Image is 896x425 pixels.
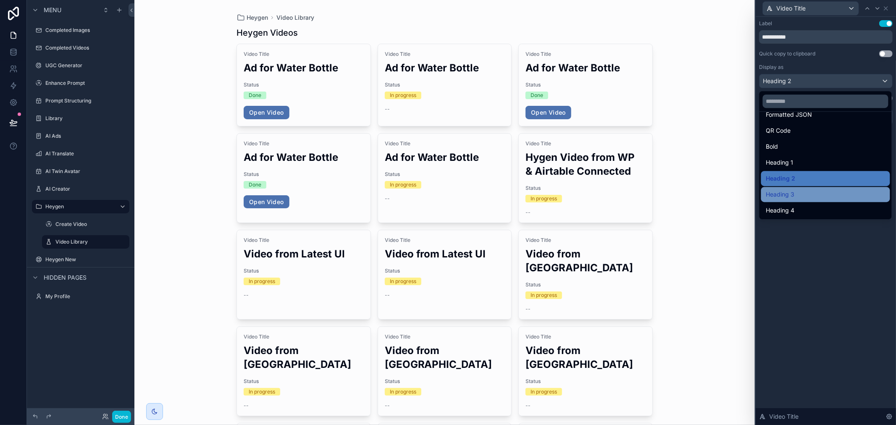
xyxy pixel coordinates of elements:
[42,235,129,249] a: Video Library
[32,94,129,108] a: Prompt Structuring
[32,290,129,303] a: My Profile
[45,256,128,263] label: Heygen New
[32,129,129,143] a: AI Ads
[766,157,794,168] span: Heading 1
[44,6,61,14] span: Menu
[45,133,128,139] label: AI Ads
[45,293,128,300] label: My Profile
[766,205,795,215] span: Heading 4
[766,142,778,152] span: Bold
[32,24,129,37] a: Completed Images
[766,173,796,184] span: Heading 2
[766,126,791,136] span: QR Code
[45,27,128,34] label: Completed Images
[45,45,128,51] label: Completed Videos
[112,411,131,423] button: Done
[32,253,129,266] a: Heygen New
[32,41,129,55] a: Completed Videos
[42,218,129,231] a: Create Video
[45,62,128,69] label: UGC Generator
[32,59,129,72] a: UGC Generator
[766,189,795,199] span: Heading 3
[45,97,128,104] label: Prompt Structuring
[32,165,129,178] a: AI Twin Avatar
[55,239,124,245] label: Video Library
[45,150,128,157] label: AI Translate
[32,200,129,213] a: Heygen
[32,76,129,90] a: Enhance Prompt
[45,203,113,210] label: Heygen
[44,273,87,282] span: Hidden pages
[766,110,812,120] span: Formatted JSON
[32,112,129,125] a: Library
[45,186,128,192] label: AI Creator
[45,80,128,87] label: Enhance Prompt
[45,115,128,122] label: Library
[55,221,128,228] label: Create Video
[32,182,129,196] a: AI Creator
[45,168,128,175] label: AI Twin Avatar
[32,147,129,160] a: AI Translate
